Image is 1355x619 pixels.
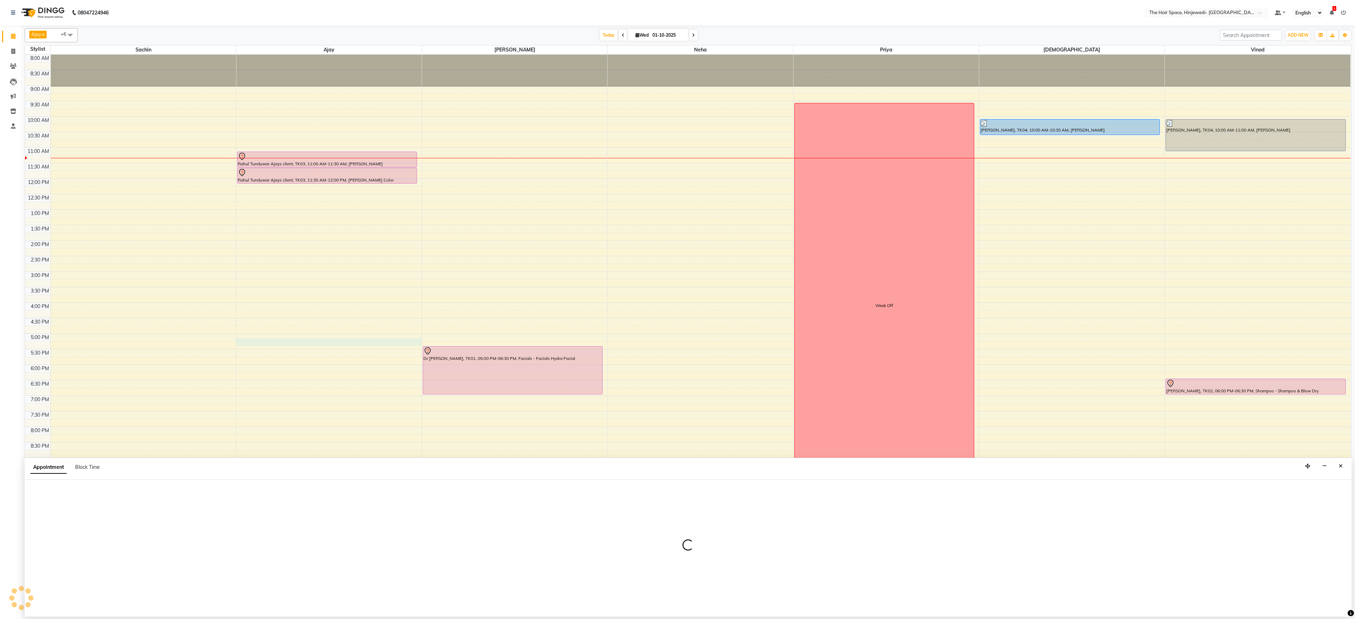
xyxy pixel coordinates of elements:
[979,45,1164,54] span: [DEMOGRAPHIC_DATA]
[29,396,50,403] div: 7:00 PM
[78,3,109,23] b: 08047224946
[26,179,50,186] div: 12:00 PM
[29,256,50,264] div: 2:30 PM
[1220,30,1282,41] input: Search Appointment
[26,117,50,124] div: 10:00 AM
[1332,6,1336,11] span: 1
[1330,10,1334,16] a: 1
[29,303,50,310] div: 4:00 PM
[1166,119,1345,151] div: [PERSON_NAME], TK04, 10:00 AM-11:00 AM, [PERSON_NAME]
[30,461,67,474] span: Appointment
[875,302,893,309] div: Week Off
[236,45,422,54] span: Ajay
[29,334,50,341] div: 5:00 PM
[29,349,50,357] div: 5:30 PM
[61,31,72,37] span: +6
[237,168,417,183] div: Rahul Tunduwar Ajays client, TK03, 11:30 AM-12:00 PM, [PERSON_NAME] Color
[600,30,618,41] span: Today
[634,32,650,38] span: Wed
[422,45,607,54] span: [PERSON_NAME]
[29,210,50,217] div: 1:00 PM
[29,241,50,248] div: 2:00 PM
[26,132,50,140] div: 10:30 AM
[650,30,686,41] input: 2025-10-01
[31,31,41,37] span: Ajay
[75,464,100,470] span: Block Time
[29,442,50,450] div: 8:30 PM
[29,411,50,419] div: 7:30 PM
[423,347,602,394] div: Dr [PERSON_NAME], TK01, 05:00 PM-06:30 PM, Facials - Facials Hydra Facial
[1165,45,1350,54] span: Vinod
[608,45,793,54] span: Neha
[1288,32,1308,38] span: ADD NEW
[1336,461,1346,472] button: Close
[1286,30,1310,40] button: ADD NEW
[794,45,979,54] span: Priya
[29,70,50,78] div: 8:30 AM
[29,365,50,372] div: 6:00 PM
[26,194,50,202] div: 12:30 PM
[29,55,50,62] div: 8:00 AM
[29,101,50,109] div: 9:30 AM
[26,163,50,171] div: 11:30 AM
[51,45,236,54] span: Sachin
[29,272,50,279] div: 3:00 PM
[29,86,50,93] div: 9:00 AM
[29,318,50,326] div: 4:30 PM
[29,287,50,295] div: 3:30 PM
[29,380,50,388] div: 6:30 PM
[26,148,50,155] div: 11:00 AM
[41,31,44,37] a: x
[18,3,66,23] img: logo
[980,119,1160,135] div: [PERSON_NAME], TK04, 10:00 AM-10:30 AM, [PERSON_NAME]
[1166,379,1345,394] div: [PERSON_NAME], TK02, 06:00 PM-06:30 PM, Shampoo - Shampoo & Blow Dry
[29,225,50,233] div: 1:30 PM
[237,152,417,167] div: Rahul Tunduwar Ajays client, TK03, 11:00 AM-11:30 AM, [PERSON_NAME]
[25,45,50,53] div: Stylist
[29,427,50,434] div: 8:00 PM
